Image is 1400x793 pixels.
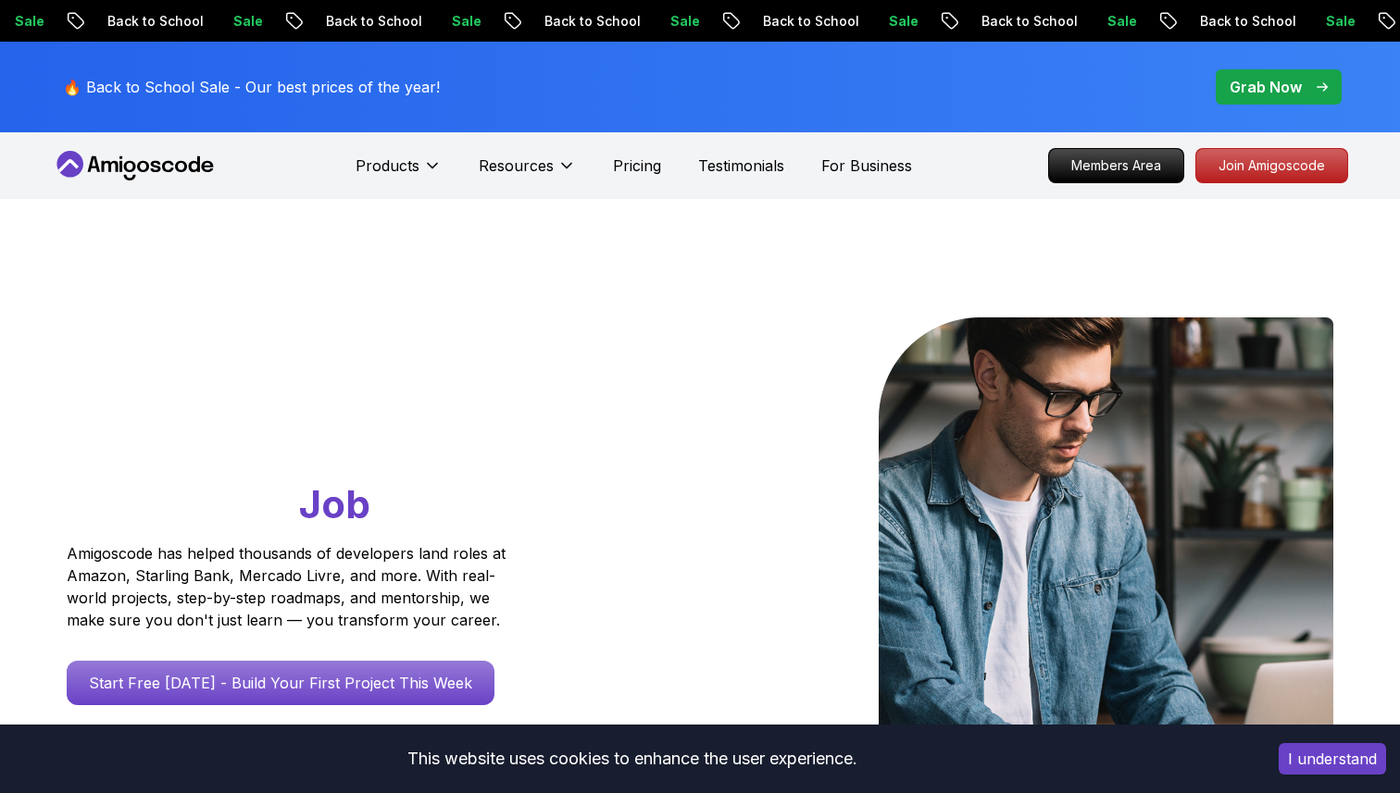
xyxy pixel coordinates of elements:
[867,12,926,31] p: Sale
[613,155,661,177] a: Pricing
[67,542,511,631] p: Amigoscode has helped thousands of developers land roles at Amazon, Starling Bank, Mercado Livre,...
[63,76,440,98] p: 🔥 Back to School Sale - Our best prices of the year!
[1279,743,1386,774] button: Accept cookies
[1049,149,1183,182] p: Members Area
[1048,148,1184,183] a: Members Area
[821,155,912,177] a: For Business
[1304,12,1363,31] p: Sale
[479,155,576,192] button: Resources
[479,155,554,177] p: Resources
[356,155,419,177] p: Products
[67,317,577,531] h1: Go From Learning to Hired: Master Java, Spring Boot & Cloud Skills That Get You the
[430,12,489,31] p: Sale
[14,738,1251,779] div: This website uses cookies to enhance the user experience.
[356,155,442,192] button: Products
[1196,149,1347,182] p: Join Amigoscode
[85,12,211,31] p: Back to School
[1195,148,1348,183] a: Join Amigoscode
[211,12,270,31] p: Sale
[959,12,1085,31] p: Back to School
[67,661,494,705] a: Start Free [DATE] - Build Your First Project This Week
[1178,12,1304,31] p: Back to School
[299,480,370,527] span: Job
[698,155,784,177] a: Testimonials
[304,12,430,31] p: Back to School
[1085,12,1144,31] p: Sale
[741,12,867,31] p: Back to School
[522,12,648,31] p: Back to School
[648,12,707,31] p: Sale
[1230,76,1302,98] p: Grab Now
